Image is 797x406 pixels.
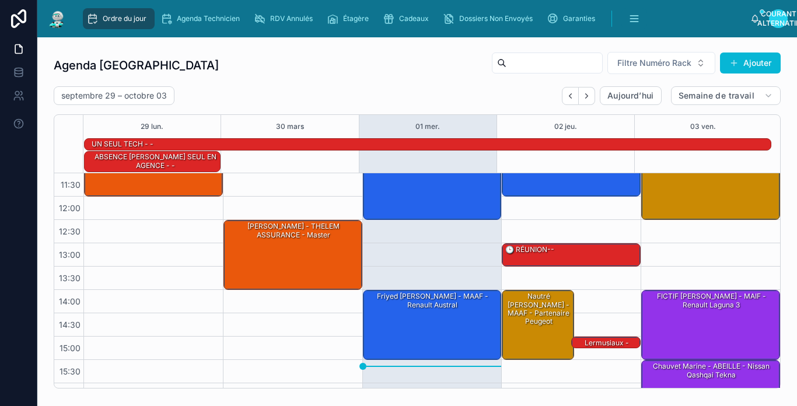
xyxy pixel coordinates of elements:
a: Ordre du jour [83,8,155,29]
div: [PERSON_NAME] - THELEM ASSURANCE - master [224,220,362,289]
button: 01 mer. [415,115,440,138]
a: Cadeaux [379,8,437,29]
span: Agenda Technicien [177,14,240,23]
div: contenu défilant [77,6,750,32]
span: 12:30 [56,226,83,236]
span: Cadeaux [399,14,429,23]
img: Logo de l’application [47,9,68,28]
a: Agenda Technicien [157,8,248,29]
button: 30 mars [276,115,304,138]
span: Étagère [343,14,369,23]
span: 14:30 [56,320,83,330]
span: Dossiers Non Envoyés [459,14,533,23]
div: ABSENCE DANY,MICHEL SEUL EN AGENCE - - [90,151,220,171]
div: Friyed [PERSON_NAME] - MAAF - Renault austral [363,290,501,359]
div: FICTIF [PERSON_NAME] - MAIF - Renault Laguna 3 [644,291,779,310]
div: [PERSON_NAME] - ASSURANCE DIRECTE - Opel corsa d [642,150,779,219]
button: Ajouter [720,52,781,73]
span: 13:30 [56,273,83,283]
h2: septembre 29 – octobre 03 [61,90,167,101]
a: Garanties [543,8,603,29]
div: 🕒 RÉUNION-- [504,244,555,255]
div: ABSENCE [PERSON_NAME] SEUL EN AGENCE - - [90,152,220,171]
span: 13:00 [56,250,83,260]
span: 11:30 [58,180,83,190]
span: RDV Annulés [270,14,313,23]
span: Semaine de travail [679,90,754,101]
span: Aujourd’hui [607,90,654,101]
span: 12:00 [56,203,83,213]
div: Lermusiaux - MACIF - Mégane 3 [574,338,639,357]
div: FICTIF [PERSON_NAME] - MAIF - Renault Laguna 3 [642,290,779,359]
div: 🕒 RÉUNION-- [502,244,640,266]
button: Aujourd’hui [600,86,662,105]
div: Nautré [PERSON_NAME] - MAAF - Partenaire Peugeot [502,290,574,359]
span: Filtre Numéro Rack [617,57,691,69]
a: Dossiers Non Envoyés [439,8,541,29]
span: Ordre du jour [103,14,146,23]
button: 02 jeu. [554,115,577,138]
div: Nautré [PERSON_NAME] - MAAF - Partenaire Peugeot [504,291,573,327]
span: 15:00 [57,343,83,353]
span: 15:30 [57,366,83,376]
button: 29 lun. [141,115,163,138]
div: Friyed [PERSON_NAME] - MAAF - Renault austral [365,291,501,310]
span: Garanties [563,14,595,23]
font: Ajouter [743,57,771,69]
div: UN SEUL TECH - - [90,139,155,149]
button: Précédent [562,87,579,105]
button: Bouton de sélection [607,52,715,74]
div: UN SEUL TECH - - [90,138,155,150]
a: Étagère [323,8,377,29]
span: 14:00 [56,296,83,306]
h1: Agenda [GEOGRAPHIC_DATA] [54,57,219,73]
div: Chauvet Marine - ABEILLE - Nissan qashqai tekna [644,361,779,380]
a: RDV Annulés [250,8,321,29]
div: Lermusiaux - MACIF - Mégane 3 [572,337,640,349]
div: [PERSON_NAME] - THELEM ASSURANCE - master [226,221,361,240]
button: Semaine de travail [671,86,781,105]
button: Prochain [579,87,595,105]
button: 03 ven. [690,115,716,138]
